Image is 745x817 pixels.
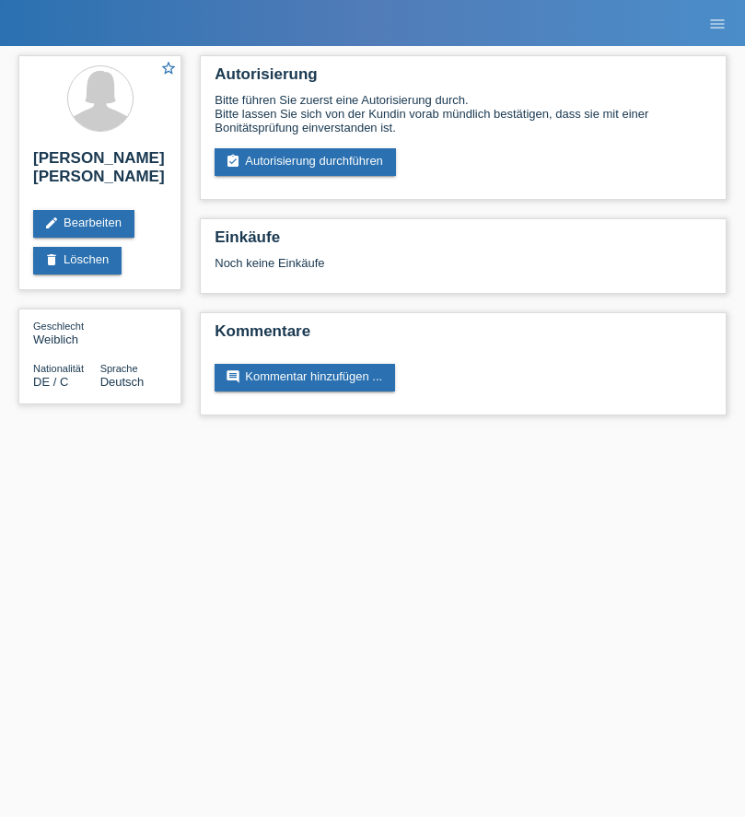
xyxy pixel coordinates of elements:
[160,60,177,79] a: star_border
[33,375,68,389] span: Deutschland / C / 01.11.2020
[44,216,59,230] i: edit
[160,60,177,76] i: star_border
[33,149,167,195] h2: [PERSON_NAME] [PERSON_NAME]
[215,93,712,134] div: Bitte führen Sie zuerst eine Autorisierung durch. Bitte lassen Sie sich von der Kundin vorab münd...
[215,364,395,391] a: commentKommentar hinzufügen ...
[33,363,84,374] span: Nationalität
[33,321,84,332] span: Geschlecht
[215,322,712,350] h2: Kommentare
[215,228,712,256] h2: Einkäufe
[33,210,134,238] a: editBearbeiten
[215,256,712,284] div: Noch keine Einkäufe
[215,148,396,176] a: assignment_turned_inAutorisierung durchführen
[33,319,100,346] div: Weiblich
[699,18,736,29] a: menu
[226,154,240,169] i: assignment_turned_in
[100,375,145,389] span: Deutsch
[100,363,138,374] span: Sprache
[226,369,240,384] i: comment
[215,65,712,93] h2: Autorisierung
[33,247,122,274] a: deleteLöschen
[708,15,727,33] i: menu
[44,252,59,267] i: delete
